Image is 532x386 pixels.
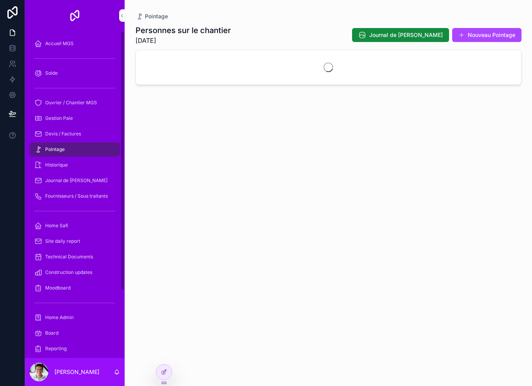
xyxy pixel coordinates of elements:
a: Home Safi [30,219,120,233]
img: App logo [69,9,81,22]
span: Historique [45,162,68,168]
span: Construction updates [45,269,92,275]
p: [PERSON_NAME] [55,368,99,376]
a: Site daily report [30,234,120,248]
a: Gestion Paie [30,111,120,125]
span: Fournisseurs / Sous traitants [45,193,108,199]
a: Technical Documents [30,250,120,264]
a: Pointage [30,142,120,156]
button: Journal de [PERSON_NAME] [352,28,449,42]
a: Home Admin [30,311,120,325]
a: Solde [30,66,120,80]
button: Nouveau Pointage [452,28,521,42]
span: Pointage [145,12,168,20]
a: Journal de [PERSON_NAME] [30,174,120,188]
a: Moodboard [30,281,120,295]
h1: Personnes sur le chantier [136,25,231,36]
span: Board [45,330,58,336]
span: Reporting [45,346,67,352]
span: Gestion Paie [45,115,73,121]
a: Board [30,326,120,340]
span: [DATE] [136,36,231,45]
a: Pointage [136,12,168,20]
span: Devis / Factures [45,131,81,137]
a: Reporting [30,342,120,356]
span: Ouvrier / Chantier MGS [45,100,97,106]
a: Construction updates [30,265,120,279]
span: Accueil MGS [45,40,74,47]
a: Ouvrier / Chantier MGS [30,96,120,110]
span: Solde [45,70,58,76]
span: Home Admin [45,314,74,321]
span: Journal de [PERSON_NAME] [369,31,443,39]
span: Site daily report [45,238,80,244]
a: Devis / Factures [30,127,120,141]
a: Accueil MGS [30,37,120,51]
span: Moodboard [45,285,70,291]
span: Home Safi [45,223,68,229]
span: Pointage [45,146,65,153]
div: scrollable content [25,31,125,358]
span: Journal de [PERSON_NAME] [45,177,107,184]
a: Historique [30,158,120,172]
span: Technical Documents [45,254,93,260]
a: Fournisseurs / Sous traitants [30,189,120,203]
